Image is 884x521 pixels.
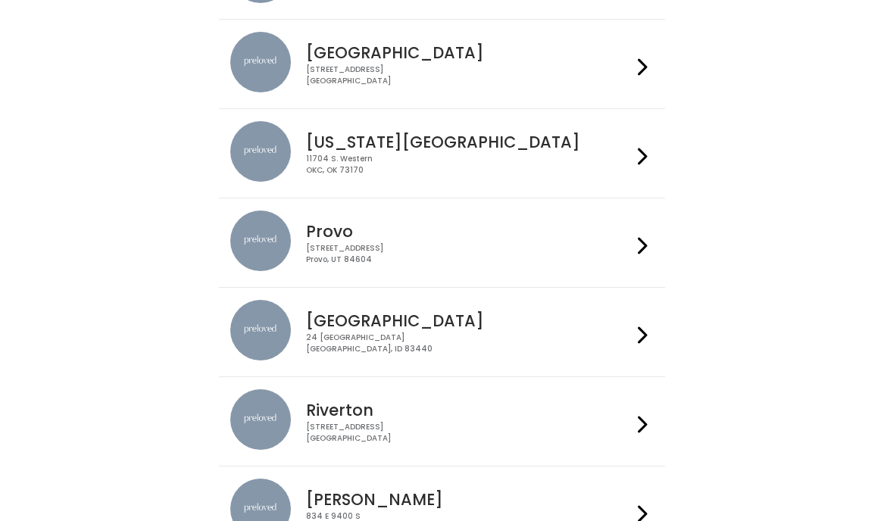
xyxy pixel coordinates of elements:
[230,121,654,186] a: preloved location [US_STATE][GEOGRAPHIC_DATA] 11704 S. WesternOKC, OK 73170
[230,121,291,182] img: preloved location
[230,300,654,364] a: preloved location [GEOGRAPHIC_DATA] 24 [GEOGRAPHIC_DATA][GEOGRAPHIC_DATA], ID 83440
[306,491,632,508] h4: [PERSON_NAME]
[230,389,291,450] img: preloved location
[306,44,632,61] h4: [GEOGRAPHIC_DATA]
[230,32,654,96] a: preloved location [GEOGRAPHIC_DATA] [STREET_ADDRESS][GEOGRAPHIC_DATA]
[230,211,654,275] a: preloved location Provo [STREET_ADDRESS]Provo, UT 84604
[306,133,632,151] h4: [US_STATE][GEOGRAPHIC_DATA]
[306,64,632,86] div: [STREET_ADDRESS] [GEOGRAPHIC_DATA]
[230,389,654,454] a: preloved location Riverton [STREET_ADDRESS][GEOGRAPHIC_DATA]
[230,32,291,92] img: preloved location
[306,422,632,444] div: [STREET_ADDRESS] [GEOGRAPHIC_DATA]
[306,154,632,176] div: 11704 S. Western OKC, OK 73170
[306,223,632,240] h4: Provo
[306,401,632,419] h4: Riverton
[306,243,632,265] div: [STREET_ADDRESS] Provo, UT 84604
[230,211,291,271] img: preloved location
[306,332,632,354] div: 24 [GEOGRAPHIC_DATA] [GEOGRAPHIC_DATA], ID 83440
[230,300,291,360] img: preloved location
[306,312,632,329] h4: [GEOGRAPHIC_DATA]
